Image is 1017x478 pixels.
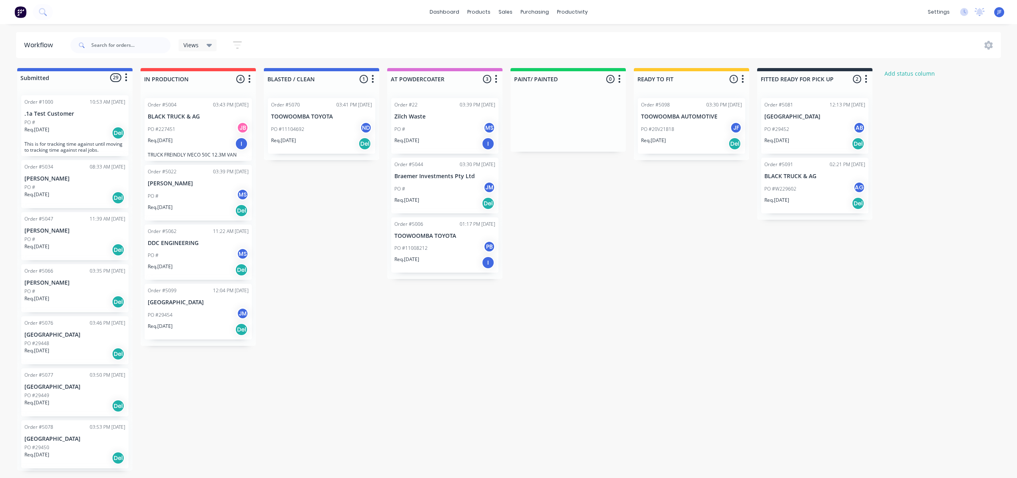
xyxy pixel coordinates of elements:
div: Del [852,197,864,210]
p: [GEOGRAPHIC_DATA] [24,331,125,338]
p: Req. [DATE] [24,399,49,406]
p: TOOWOOMBA TOYOTA [271,113,372,120]
div: Order #508112:13 PM [DATE][GEOGRAPHIC_DATA]PO #29452ABReq.[DATE]Del [761,98,868,154]
div: 08:33 AM [DATE] [90,163,125,171]
p: Req. [DATE] [148,323,173,330]
div: PB [483,241,495,253]
p: [GEOGRAPHIC_DATA] [24,436,125,442]
div: ND [360,122,372,134]
p: TOOWOOMBA AUTOMOTIVE [641,113,742,120]
div: MS [237,248,249,260]
div: 03:53 PM [DATE] [90,424,125,431]
div: 03:41 PM [DATE] [336,101,372,108]
p: TOOWOOMBA TOYOTA [394,233,495,239]
div: Order #506603:35 PM [DATE][PERSON_NAME]PO #Req.[DATE]Del [21,264,129,312]
p: Req. [DATE] [24,243,49,250]
p: DDC ENGINEERING [148,240,249,247]
p: PO # [394,185,405,193]
p: PO #11104692 [271,126,304,133]
div: JF [730,122,742,134]
div: 10:53 AM [DATE] [90,98,125,106]
div: 03:30 PM [DATE] [706,101,742,108]
div: 12:04 PM [DATE] [213,287,249,294]
div: 03:39 PM [DATE] [460,101,495,108]
p: [GEOGRAPHIC_DATA] [148,299,249,306]
div: Del [728,137,741,150]
div: JM [237,307,249,319]
p: PO # [394,126,405,133]
p: [GEOGRAPHIC_DATA] [764,113,865,120]
div: 03:50 PM [DATE] [90,372,125,379]
p: PO # [148,252,159,259]
span: JF [997,8,1001,16]
p: [PERSON_NAME] [24,279,125,286]
p: Zilch Waste [394,113,495,120]
div: Order #5006 [394,221,423,228]
div: 11:39 AM [DATE] [90,215,125,223]
img: Factory [14,6,26,18]
div: Order #500403:43 PM [DATE]BLACK TRUCK & AGPO #227451JBReq.[DATE]ITRUCK FREINDLY IVECO 50C 12.3M VAN [145,98,252,161]
div: Del [852,137,864,150]
div: AG [853,181,865,193]
p: [PERSON_NAME] [24,227,125,234]
div: Order #5070 [271,101,300,108]
div: Del [112,243,125,256]
div: Order #507003:41 PM [DATE]TOOWOOMBA TOYOTAPO #11104692NDReq.[DATE]Del [268,98,375,154]
p: Req. [DATE] [764,137,789,144]
p: Req. [DATE] [24,126,49,133]
div: Order #5022 [148,168,177,175]
div: MS [237,189,249,201]
p: .1a Test Customer [24,110,125,117]
a: dashboard [426,6,463,18]
div: 12:13 PM [DATE] [830,101,865,108]
div: AB [853,122,865,134]
div: Order #500601:17 PM [DATE]TOOWOOMBA TOYOTAPO #11008212PBReq.[DATE]I [391,217,498,273]
div: Del [235,263,248,276]
p: Req. [DATE] [394,137,419,144]
div: Order #5091 [764,161,793,168]
p: Req. [DATE] [148,263,173,270]
p: Req. [DATE] [24,451,49,458]
div: Del [112,452,125,464]
button: Add status column [880,68,939,79]
div: Order #5098 [641,101,670,108]
div: Order #503408:33 AM [DATE][PERSON_NAME]PO #Req.[DATE]Del [21,160,129,208]
span: Views [183,41,199,49]
p: Req. [DATE] [24,295,49,302]
div: 11:22 AM [DATE] [213,228,249,235]
div: I [482,256,494,269]
div: 03:43 PM [DATE] [213,101,249,108]
div: Order #502203:39 PM [DATE][PERSON_NAME]PO #MSReq.[DATE]Del [145,165,252,221]
div: Order #5004 [148,101,177,108]
p: PO #227451 [148,126,175,133]
p: PO #W229602 [764,185,796,193]
p: PO # [24,236,35,243]
p: Req. [DATE] [641,137,666,144]
div: Order #507703:50 PM [DATE][GEOGRAPHIC_DATA]PO #29449Req.[DATE]Del [21,368,129,416]
div: Order #1000 [24,98,53,106]
div: Order #506211:22 AM [DATE]DDC ENGINEERINGPO #MSReq.[DATE]Del [145,225,252,280]
p: Req. [DATE] [271,137,296,144]
div: JM [483,181,495,193]
p: PO #29454 [148,311,173,319]
p: Req. [DATE] [764,197,789,204]
div: Del [112,295,125,308]
p: [GEOGRAPHIC_DATA] [24,384,125,390]
div: Order #5062 [148,228,177,235]
div: Del [112,191,125,204]
div: Order #2203:39 PM [DATE]Zilch WastePO #MSReq.[DATE]I [391,98,498,154]
div: 01:17 PM [DATE] [460,221,495,228]
div: Del [112,347,125,360]
div: Del [235,204,248,217]
div: Del [482,197,494,210]
p: This is for tracking time against until moving to tracking time against real jobs. [24,141,125,153]
p: TRUCK FREINDLY IVECO 50C 12.3M VAN [148,152,249,158]
p: BLACK TRUCK & AG [764,173,865,180]
div: Order #5099 [148,287,177,294]
div: Del [112,400,125,412]
div: Order #5077 [24,372,53,379]
div: Order #509912:04 PM [DATE][GEOGRAPHIC_DATA]PO #29454JMReq.[DATE]Del [145,284,252,339]
div: settings [924,6,954,18]
div: Order #100010:53 AM [DATE].1a Test CustomerPO #Req.[DATE]DelThis is for tracking time against unt... [21,95,129,156]
div: Order #5066 [24,267,53,275]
